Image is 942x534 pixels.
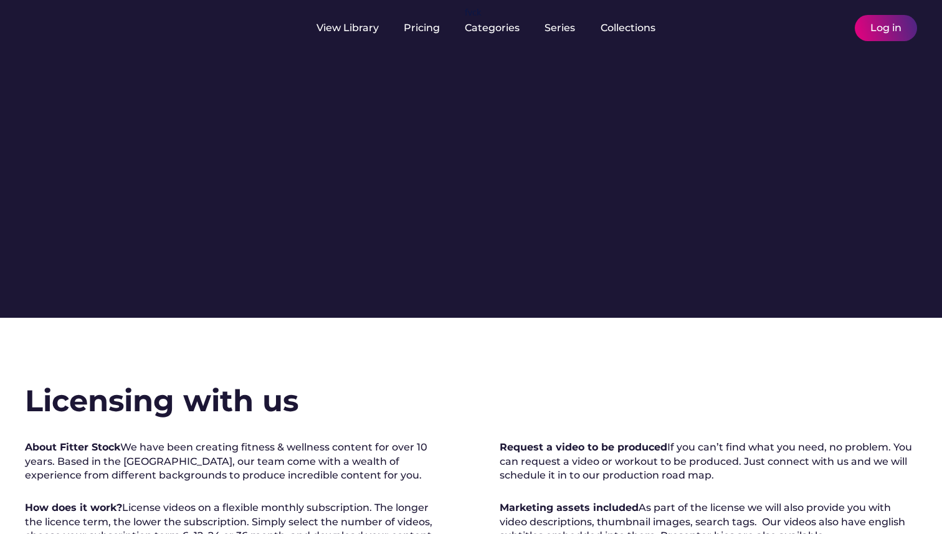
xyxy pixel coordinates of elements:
[827,21,842,36] img: yH5BAEAAAAALAAAAAABAAEAAAIBRAA7
[25,441,120,453] strong: About Fitter Stock
[500,441,917,482] div: If you can’t find what you need, no problem. You can request a video or workout to be produced. J...
[870,21,902,35] div: Log in
[404,21,440,35] div: Pricing
[806,21,821,36] img: yH5BAEAAAAALAAAAAABAAEAAAIBRAA7
[143,21,158,36] img: yH5BAEAAAAALAAAAAABAAEAAAIBRAA7
[500,441,667,453] strong: Request a video to be produced
[465,6,481,19] div: fvck
[25,502,122,513] strong: How does it work?
[25,441,442,482] div: We have been creating fitness & wellness content for over 10 years. Based in the [GEOGRAPHIC_DATA...
[601,21,655,35] div: Collections
[25,14,123,39] img: yH5BAEAAAAALAAAAAABAAEAAAIBRAA7
[465,21,520,35] div: Categories
[545,21,576,35] div: Series
[316,21,379,35] div: View Library
[25,380,298,422] h2: Licensing with us
[500,502,639,513] strong: Marketing assets included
